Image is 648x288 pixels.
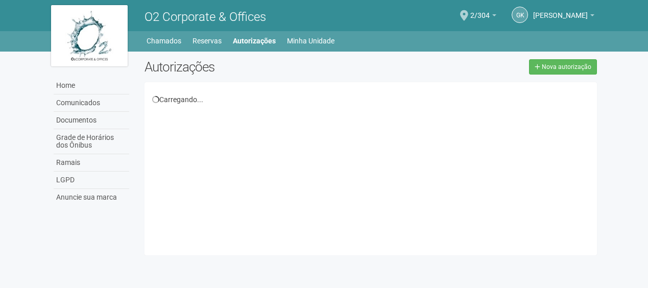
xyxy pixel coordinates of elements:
[470,2,490,19] span: 2/304
[193,34,222,48] a: Reservas
[542,63,591,70] span: Nova autorização
[470,13,496,21] a: 2/304
[54,94,129,112] a: Comunicados
[533,13,594,21] a: [PERSON_NAME]
[54,77,129,94] a: Home
[51,5,128,66] img: logo.jpg
[147,34,181,48] a: Chamados
[512,7,528,23] a: GK
[145,10,266,24] span: O2 Corporate & Offices
[533,2,588,19] span: Gleice Kelly
[54,154,129,172] a: Ramais
[145,59,363,75] h2: Autorizações
[152,95,590,104] div: Carregando...
[529,59,597,75] a: Nova autorização
[287,34,334,48] a: Minha Unidade
[54,112,129,129] a: Documentos
[54,189,129,206] a: Anuncie sua marca
[54,172,129,189] a: LGPD
[233,34,276,48] a: Autorizações
[54,129,129,154] a: Grade de Horários dos Ônibus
